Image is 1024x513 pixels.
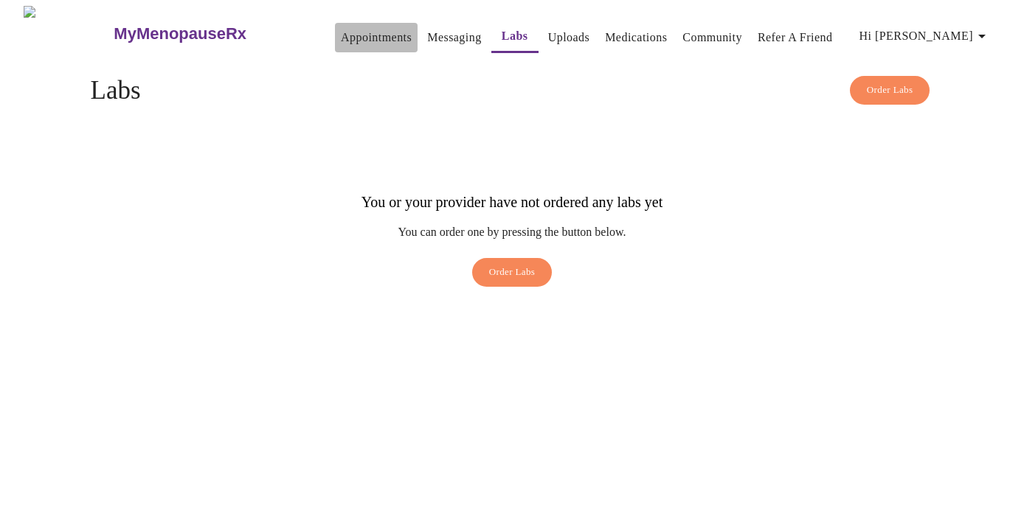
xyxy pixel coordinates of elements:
h3: You or your provider have not ordered any labs yet [361,194,663,211]
button: Messaging [421,23,487,52]
a: Messaging [427,27,481,48]
span: Order Labs [489,264,536,281]
a: Community [682,27,742,48]
button: Hi [PERSON_NAME] [854,21,997,51]
button: Uploads [542,23,596,52]
span: Hi [PERSON_NAME] [859,26,991,46]
a: Refer a Friend [758,27,833,48]
a: Uploads [548,27,590,48]
a: Appointments [341,27,412,48]
button: Appointments [335,23,418,52]
img: MyMenopauseRx Logo [24,6,112,61]
a: MyMenopauseRx [112,8,305,60]
button: Refer a Friend [752,23,839,52]
h3: MyMenopauseRx [114,24,246,43]
button: Community [677,23,748,52]
a: Order Labs [468,258,556,294]
button: Medications [599,23,673,52]
h4: Labs [91,76,934,105]
span: Order Labs [867,82,913,99]
button: Labs [491,21,539,53]
button: Order Labs [472,258,553,287]
a: Labs [502,26,528,46]
button: Order Labs [850,76,930,105]
p: You can order one by pressing the button below. [361,226,663,239]
a: Medications [605,27,667,48]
